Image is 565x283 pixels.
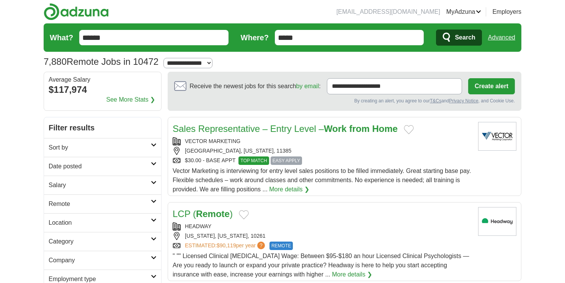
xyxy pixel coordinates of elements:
[44,3,109,20] img: Adzuna logo
[106,95,155,104] a: See More Stats ❯
[241,32,269,43] label: Where?
[446,7,482,16] a: MyAdzuna
[196,209,230,219] strong: Remote
[239,210,249,219] button: Add to favorite jobs
[238,156,269,165] span: TOP MATCH
[185,242,266,250] a: ESTIMATED:$90,119per year?
[49,77,157,83] div: Average Salary
[173,123,398,134] a: Sales Representative – Entry Level –Work from Home
[173,253,469,278] span: " "" Licensed Clinical [MEDICAL_DATA] Wage: Between $95-$180 an hour Licensed Clinical Psychologi...
[44,56,158,67] h1: Remote Jobs in 10472
[44,232,161,251] a: Category
[173,168,471,193] span: Vector Marketing is interviewing for entry level sales positions to be filled immediately. Great ...
[44,55,67,69] span: 7,880
[449,98,478,104] a: Privacy Notice
[372,123,398,134] strong: Home
[430,98,441,104] a: T&Cs
[44,138,161,157] a: Sort by
[349,123,369,134] strong: from
[44,213,161,232] a: Location
[488,30,515,45] a: Advanced
[492,7,521,16] a: Employers
[468,78,515,94] button: Create alert
[324,123,347,134] strong: Work
[478,207,516,236] img: Headway logo
[185,138,240,144] a: VECTOR MARKETING
[478,122,516,151] img: Vector Marketing logo
[173,232,472,240] div: [US_STATE], [US_STATE], 10261
[404,125,414,134] button: Add to favorite jobs
[49,143,151,152] h2: Sort by
[49,218,151,227] h2: Location
[44,157,161,176] a: Date posted
[44,194,161,213] a: Remote
[189,82,320,91] span: Receive the newest jobs for this search :
[174,97,515,104] div: By creating an alert, you agree to our and , and Cookie Use.
[269,242,293,250] span: REMOTE
[173,209,233,219] a: LCP (Remote)
[336,7,440,16] li: [EMAIL_ADDRESS][DOMAIN_NAME]
[185,223,211,229] a: HEADWAY
[44,176,161,194] a: Salary
[44,117,161,138] h2: Filter results
[332,270,372,279] a: More details ❯
[296,83,319,89] a: by email
[455,30,475,45] span: Search
[173,156,472,165] div: $30.00 - BASE APPT
[49,256,151,265] h2: Company
[217,242,236,248] span: $90,119
[49,181,151,190] h2: Salary
[49,162,151,171] h2: Date posted
[269,185,309,194] a: More details ❯
[436,30,482,46] button: Search
[257,242,265,249] span: ?
[49,83,157,97] div: $117,974
[49,237,151,246] h2: Category
[49,199,151,209] h2: Remote
[173,147,472,155] div: [GEOGRAPHIC_DATA], [US_STATE], 11385
[44,251,161,270] a: Company
[50,32,73,43] label: What?
[271,156,302,165] span: EASY APPLY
